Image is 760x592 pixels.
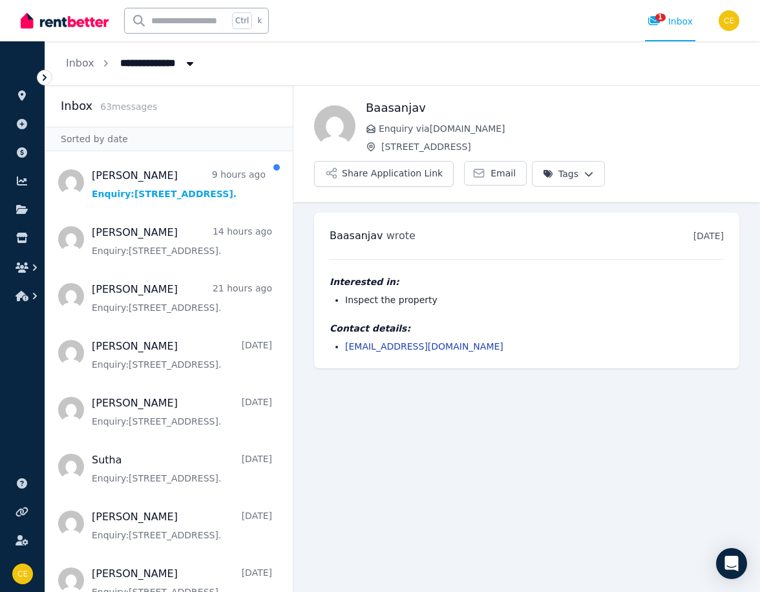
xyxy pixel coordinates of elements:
[100,101,157,112] span: 63 message s
[314,105,355,147] img: Baasanjav
[232,12,252,29] span: Ctrl
[330,275,724,288] h4: Interested in:
[491,167,516,180] span: Email
[61,97,92,115] h2: Inbox
[693,231,724,241] time: [DATE]
[92,339,272,371] a: [PERSON_NAME][DATE]Enquiry:[STREET_ADDRESS].
[345,341,503,352] a: [EMAIL_ADDRESS][DOMAIN_NAME]
[532,161,605,187] button: Tags
[345,293,724,306] li: Inspect the property
[314,161,454,187] button: Share Application Link
[719,10,739,31] img: Cheryl Evans
[543,167,578,180] span: Tags
[379,122,739,135] span: Enquiry via [DOMAIN_NAME]
[45,41,217,85] nav: Breadcrumb
[330,229,383,242] span: Baasanjav
[92,168,266,200] a: [PERSON_NAME]9 hours agoEnquiry:[STREET_ADDRESS].
[45,127,293,151] div: Sorted by date
[21,11,109,30] img: RentBetter
[12,564,33,584] img: Cheryl Evans
[330,322,724,335] h4: Contact details:
[92,396,272,428] a: [PERSON_NAME][DATE]Enquiry:[STREET_ADDRESS].
[655,14,666,21] span: 1
[716,548,747,579] div: Open Intercom Messenger
[648,15,693,28] div: Inbox
[366,99,739,117] h1: Baasanjav
[92,509,272,542] a: [PERSON_NAME][DATE]Enquiry:[STREET_ADDRESS].
[92,452,272,485] a: Sutha[DATE]Enquiry:[STREET_ADDRESS].
[66,57,94,69] a: Inbox
[386,229,416,242] span: wrote
[464,161,527,185] a: Email
[381,140,739,153] span: [STREET_ADDRESS]
[257,16,262,26] span: k
[92,225,272,257] a: [PERSON_NAME]14 hours agoEnquiry:[STREET_ADDRESS].
[92,282,272,314] a: [PERSON_NAME]21 hours agoEnquiry:[STREET_ADDRESS].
